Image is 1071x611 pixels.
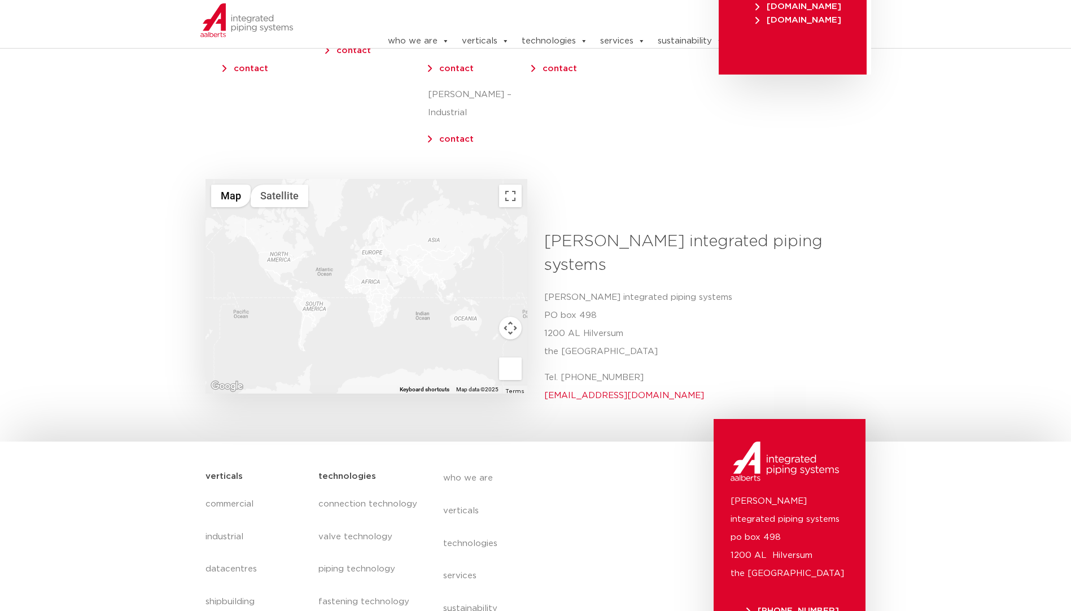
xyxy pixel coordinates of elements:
h5: verticals [206,468,243,486]
a: contact [439,64,474,73]
a: valve technology [318,521,420,553]
a: [DOMAIN_NAME] [753,16,844,24]
a: Terms [505,389,524,394]
a: contact [543,64,577,73]
a: who we are [443,462,650,495]
button: Keyboard shortcuts [400,386,449,394]
nav: Menu [353,1,866,19]
p: Tel. [PHONE_NUMBER] [544,369,858,405]
span: [DOMAIN_NAME] [755,2,841,11]
a: [EMAIL_ADDRESS][DOMAIN_NAME] [544,391,704,400]
a: [DOMAIN_NAME] [753,2,844,11]
h3: [PERSON_NAME] integrated piping systems [544,230,858,277]
a: technologies [443,527,650,560]
span: [DOMAIN_NAME] [755,16,841,24]
a: sustainability [658,30,724,53]
a: industrial [206,521,308,553]
p: [PERSON_NAME] – Industrial [428,86,531,122]
a: contact [234,64,268,73]
p: [PERSON_NAME] integrated piping systems po box 498 1200 AL Hilversum the [GEOGRAPHIC_DATA] [731,492,849,583]
h5: technologies [318,468,376,486]
span: Map data ©2025 [456,386,499,392]
a: services [600,30,645,53]
button: Map camera controls [499,317,522,339]
button: Show street map [211,185,251,207]
button: Toggle fullscreen view [499,185,522,207]
button: Drag Pegman onto the map to open Street View [499,357,522,380]
a: connection technology [318,488,420,521]
button: Show satellite imagery [251,185,308,207]
a: technologies [522,30,588,53]
p: [PERSON_NAME] integrated piping systems PO box 498 1200 AL Hilversum the [GEOGRAPHIC_DATA] [544,289,858,361]
a: verticals [443,495,650,527]
a: contact [439,135,474,143]
a: contact [336,46,371,55]
img: Google [208,379,246,394]
a: verticals [462,30,509,53]
a: Open this area in Google Maps (opens a new window) [208,379,246,394]
a: datacentres [206,553,308,586]
a: commercial [206,488,308,521]
a: who we are [388,30,449,53]
a: piping technology [318,553,420,586]
a: services [443,560,650,592]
